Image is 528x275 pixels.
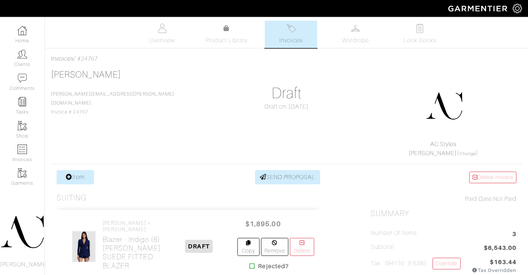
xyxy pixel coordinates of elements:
span: DRAFT [185,240,212,253]
span: Paid Date: [465,196,493,202]
img: reminder-icon-8004d30b9f0a5d33ae49ab947aed9ed385cf756f9e5892f1edd6e32f2345188e.png [18,97,27,106]
a: Delete [290,238,314,256]
img: 4PeY8zQXt9hTuBaQFopdcWwq [72,231,95,262]
a: [PERSON_NAME] + [PERSON_NAME] Blazer - Indigo (6)[PERSON_NAME] SUEDE FITTED BLAZER [103,220,161,270]
div: ( ) [374,140,513,158]
a: Delete Invoice [469,172,516,183]
a: AC.Styles [430,141,456,148]
h1: Draft [213,84,359,102]
a: Change [459,151,476,156]
h3: Suiting [57,193,87,203]
h2: Blazer - Indigo (6) [PERSON_NAME] SUEDE FITTED BLAZER [103,235,161,270]
img: orders-27d20c2124de7fd6de4e0e44c1d41de31381a507db9b33961299e4e07d508b8c.svg [286,24,296,33]
h4: [PERSON_NAME] + [PERSON_NAME] [103,220,161,233]
div: / #24767 [51,54,522,63]
a: Wardrobe [329,21,382,48]
a: SEND PROPOSAL [255,170,320,184]
a: Copy [237,238,260,256]
a: Override [433,258,461,269]
img: clients-icon-6bae9207a08558b7cb47a8932f037763ab4055f8c8b6bfacd5dc20c3e0201464.png [18,49,27,59]
span: Product Library [206,36,248,45]
img: gear-icon-white-bd11855cb880d31180b6d7d6211b90ccbf57a29d726f0c71d8c61bd08dd39cc2.png [513,4,522,13]
h5: Subtotal [371,244,394,251]
a: Look Books [394,21,446,48]
h5: Number of Items [371,230,417,237]
div: Draft on [DATE] [213,102,359,111]
strong: Rejected? [258,262,288,271]
img: DupYt8CPKc6sZyAt3svX5Z74.png [425,87,463,125]
span: Invoice # 24767 [51,91,174,115]
span: Invoices [279,36,302,45]
span: 3 [512,230,516,240]
a: [PERSON_NAME][EMAIL_ADDRESS][PERSON_NAME][DOMAIN_NAME] [51,91,174,106]
a: Remove [261,238,288,256]
span: $6,543.00 [484,244,516,254]
img: wardrobe-487a4870c1b7c33e795ec22d11cfc2ed9d08956e64fb3008fe2437562e282088.svg [351,24,360,33]
img: comment-icon-a0a6a9ef722e966f86d9cbdc48e553b5cf19dbc54f86b18d962a5391bc8f6eb6.png [18,73,27,83]
img: basicinfo-40fd8af6dae0f16599ec9e87c0ef1c0a1fdea2edbe929e3d69a839185d80c458.svg [158,24,167,33]
div: Tax Overridden [472,267,516,274]
img: garmentier-logo-header-white-b43fb05a5012e4ada735d5af1a66efaba907eab6374d6393d1fbf88cb4ef424d.png [444,2,513,15]
img: garments-icon-b7da505a4dc4fd61783c78ac3ca0ef83fa9d6f193b1c9dc38574b1d14d53ca28.png [18,168,27,178]
a: Item [57,170,94,184]
h2: Summary [371,209,516,218]
a: [PERSON_NAME] [51,70,121,79]
img: dashboard-icon-dbcd8f5a0b271acd01030246c82b418ddd0df26cd7fceb0bd07c9910d44c42f6.png [18,26,27,35]
a: Invoices [51,55,74,62]
span: Overview [149,36,175,45]
span: Look Books [403,36,437,45]
img: todo-9ac3debb85659649dc8f770b8b6100bb5dab4b48dedcbae339e5042a72dfd3cc.svg [415,24,425,33]
span: $1,895.00 [240,216,285,232]
a: Invoices [265,21,317,48]
span: Wardrobe [342,36,369,45]
a: Product Library [200,24,253,45]
div: Not Paid [371,194,516,203]
h5: Tax (94110 : 8.63%) [371,258,461,271]
span: $163.44 [490,258,516,267]
img: orders-icon-0abe47150d42831381b5fb84f609e132dff9fe21cb692f30cb5eec754e2cba89.png [18,145,27,154]
img: garments-icon-b7da505a4dc4fd61783c78ac3ca0ef83fa9d6f193b1c9dc38574b1d14d53ca28.png [18,121,27,130]
a: Overview [136,21,188,48]
a: [PERSON_NAME] [409,150,457,157]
